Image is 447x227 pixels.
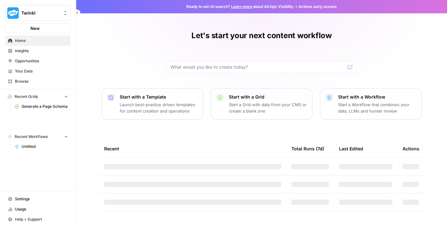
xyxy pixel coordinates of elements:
[15,134,48,140] span: Recent Workflows
[5,92,71,101] button: Recent Grids
[191,31,332,41] h1: Let's start your next content workflow
[15,94,38,100] span: Recent Grids
[12,101,71,112] a: Generate a Page Schema
[21,10,60,16] span: Twinkl
[102,88,203,120] button: Start with a TemplateLaunch best-practice driven templates for content creation and operations
[5,204,71,214] a: Usage
[30,25,40,31] span: New
[15,48,68,54] span: Insights
[15,58,68,64] span: Opportunities
[15,196,68,202] span: Settings
[5,66,71,76] a: Your Data
[22,144,68,149] span: Untitled
[22,104,68,109] span: Generate a Page Schema
[120,101,198,114] p: Launch best-practice driven templates for content creation and operations
[5,132,71,141] button: Recent Workflows
[5,36,71,46] a: Home
[403,140,419,157] div: Actions
[338,94,416,100] p: Start with a Workflow
[120,94,198,100] p: Start with a Template
[170,64,345,70] input: What would you like to create today?
[5,46,71,56] a: Insights
[229,94,307,100] p: Start with a Grid
[15,79,68,84] span: Browse
[186,4,293,10] span: Ready to win AI search? about AirOps Visibility
[5,214,71,224] button: Help + Support
[211,88,312,120] button: Start with a GridStart a Grid with data from your CMS or create a blank one
[5,5,71,21] button: Workspace: Twinkl
[104,140,281,157] div: Recent
[298,4,337,10] span: Actions early access
[320,88,422,120] button: Start with a WorkflowStart a Workflow that combines your data, LLMs and human review
[15,38,68,44] span: Home
[5,56,71,66] a: Opportunities
[231,4,252,9] a: Learn more
[338,101,416,114] p: Start a Workflow that combines your data, LLMs and human review
[339,140,363,157] div: Last Edited
[5,194,71,204] a: Settings
[7,7,19,19] img: Twinkl Logo
[291,140,324,157] div: Total Runs (7d)
[12,141,71,152] a: Untitled
[5,24,71,33] button: New
[15,68,68,74] span: Your Data
[5,76,71,86] a: Browse
[15,217,68,222] span: Help + Support
[229,101,307,114] p: Start a Grid with data from your CMS or create a blank one
[15,206,68,212] span: Usage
